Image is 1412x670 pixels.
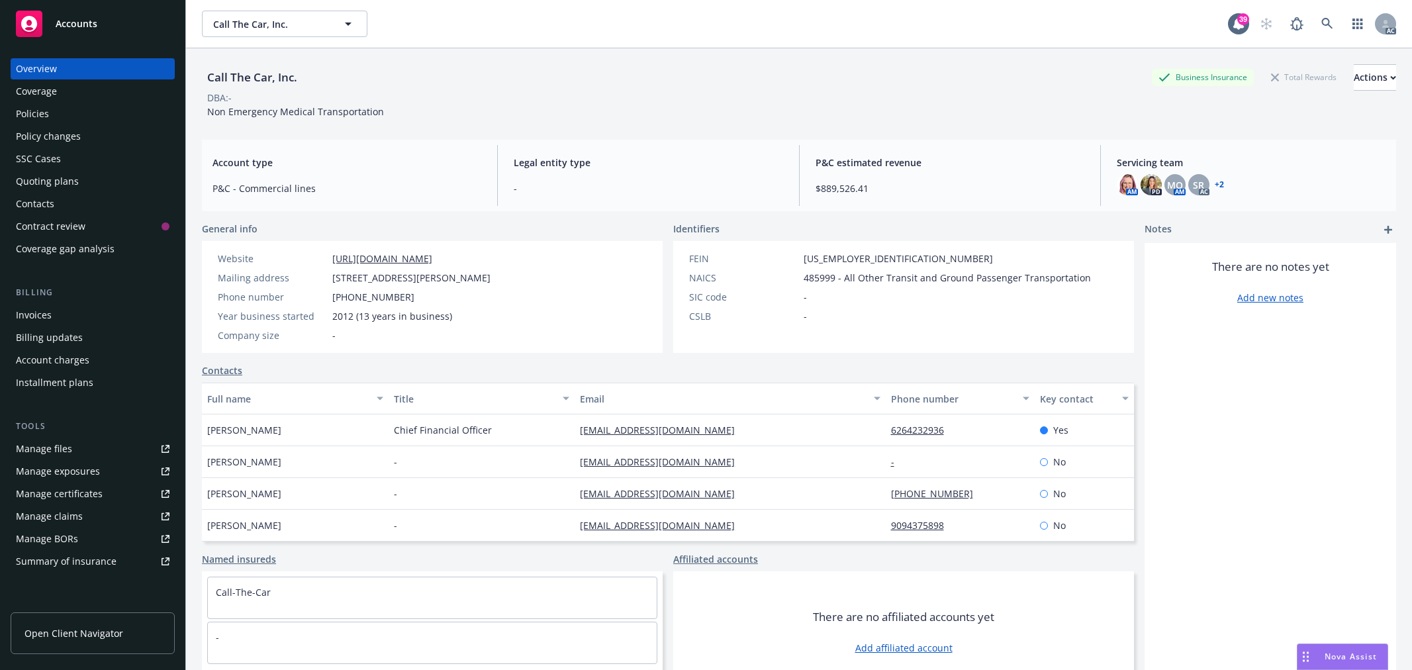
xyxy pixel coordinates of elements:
span: - [394,518,397,532]
span: - [332,328,336,342]
span: General info [202,222,258,236]
a: Switch app [1344,11,1371,37]
span: - [514,181,782,195]
a: Manage files [11,438,175,459]
div: Title [394,392,555,406]
a: Overview [11,58,175,79]
button: Full name [202,383,389,414]
span: Chief Financial Officer [394,423,492,437]
button: Call The Car, Inc. [202,11,367,37]
div: Billing [11,286,175,299]
div: Contacts [16,193,54,215]
a: Coverage [11,81,175,102]
button: Actions [1354,64,1396,91]
div: Analytics hub [11,598,175,612]
span: Notes [1145,222,1172,238]
a: Contacts [11,193,175,215]
span: 2012 (13 years in business) [332,309,452,323]
div: Tools [11,420,175,433]
span: SR [1193,178,1204,192]
div: Installment plans [16,372,93,393]
span: 485999 - All Other Transit and Ground Passenger Transportation [804,271,1091,285]
span: Identifiers [673,222,720,236]
div: Manage certificates [16,483,103,504]
div: Quoting plans [16,171,79,192]
a: 9094375898 [891,519,955,532]
div: Manage exposures [16,461,100,482]
a: Accounts [11,5,175,42]
a: Search [1314,11,1341,37]
div: Full name [207,392,369,406]
a: Start snowing [1253,11,1280,37]
div: 39 [1237,13,1249,25]
span: [PERSON_NAME] [207,455,281,469]
a: Affiliated accounts [673,552,758,566]
span: Call The Car, Inc. [213,17,328,31]
a: Add affiliated account [855,641,953,655]
button: Title [389,383,575,414]
span: [PERSON_NAME] [207,518,281,532]
button: Phone number [886,383,1035,414]
div: SIC code [689,290,798,304]
span: Yes [1053,423,1068,437]
button: Key contact [1035,383,1134,414]
div: Key contact [1040,392,1114,406]
a: Policies [11,103,175,124]
span: Legal entity type [514,156,782,169]
div: Contract review [16,216,85,237]
span: No [1053,455,1066,469]
a: [EMAIL_ADDRESS][DOMAIN_NAME] [580,487,745,500]
a: add [1380,222,1396,238]
div: Coverage gap analysis [16,238,115,260]
span: [PERSON_NAME] [207,487,281,501]
div: Email [580,392,865,406]
span: P&C estimated revenue [816,156,1084,169]
a: Policy changes [11,126,175,147]
a: Manage exposures [11,461,175,482]
a: +2 [1215,181,1224,189]
a: Manage claims [11,506,175,527]
div: DBA: - [207,91,232,105]
a: 6264232936 [891,424,955,436]
div: Invoices [16,305,52,326]
a: Installment plans [11,372,175,393]
span: [PERSON_NAME] [207,423,281,437]
div: Policies [16,103,49,124]
div: Business Insurance [1152,69,1254,85]
span: - [394,487,397,501]
a: Manage certificates [11,483,175,504]
span: - [804,309,807,323]
a: Call-The-Car [216,586,271,598]
div: Year business started [218,309,327,323]
div: Billing updates [16,327,83,348]
span: $889,526.41 [816,181,1084,195]
a: Contract review [11,216,175,237]
a: Billing updates [11,327,175,348]
button: Email [575,383,885,414]
div: NAICS [689,271,798,285]
a: Account charges [11,350,175,371]
span: Account type [212,156,481,169]
div: Policy changes [16,126,81,147]
a: [EMAIL_ADDRESS][DOMAIN_NAME] [580,519,745,532]
span: No [1053,518,1066,532]
img: photo [1117,174,1138,195]
span: - [394,455,397,469]
span: There are no affiliated accounts yet [813,609,994,625]
a: Coverage gap analysis [11,238,175,260]
div: Overview [16,58,57,79]
a: [PHONE_NUMBER] [891,487,984,500]
a: - [891,455,905,468]
span: Non Emergency Medical Transportation [207,105,384,118]
div: Mailing address [218,271,327,285]
span: No [1053,487,1066,501]
a: Summary of insurance [11,551,175,572]
div: SSC Cases [16,148,61,169]
div: Website [218,252,327,265]
div: Manage BORs [16,528,78,550]
span: There are no notes yet [1212,259,1329,275]
img: photo [1141,174,1162,195]
div: CSLB [689,309,798,323]
div: Summary of insurance [16,551,117,572]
